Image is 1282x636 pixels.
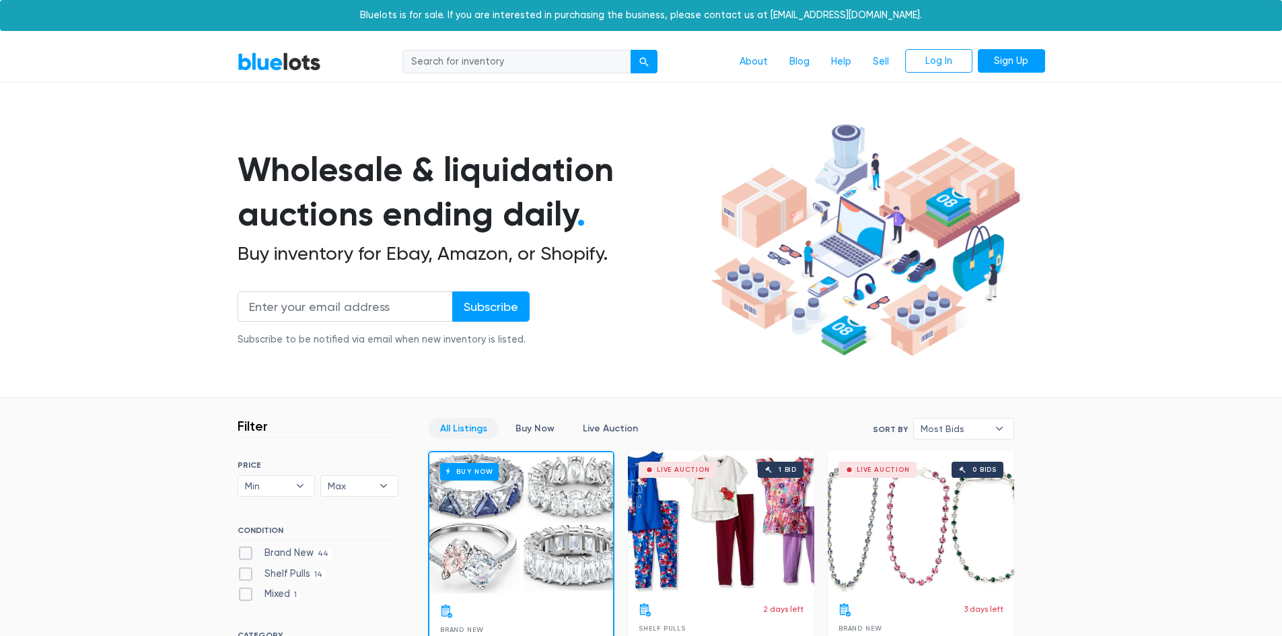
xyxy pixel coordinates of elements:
[873,423,908,435] label: Sort By
[828,451,1014,592] a: Live Auction 0 bids
[286,476,314,496] b: ▾
[972,466,997,473] div: 0 bids
[862,49,900,75] a: Sell
[310,569,327,580] span: 14
[571,418,649,439] a: Live Auction
[369,476,398,496] b: ▾
[429,452,613,594] a: Buy Now
[429,418,499,439] a: All Listings
[857,466,910,473] div: Live Auction
[245,476,289,496] span: Min
[238,587,301,602] label: Mixed
[628,451,814,592] a: Live Auction 1 bid
[978,49,1045,73] a: Sign Up
[779,466,797,473] div: 1 bid
[985,419,1013,439] b: ▾
[402,50,631,74] input: Search for inventory
[657,466,710,473] div: Live Auction
[328,476,372,496] span: Max
[238,291,453,322] input: Enter your email address
[290,590,301,601] span: 1
[839,625,882,632] span: Brand New
[238,242,706,265] h2: Buy inventory for Ebay, Amazon, or Shopify.
[452,291,530,322] input: Subscribe
[238,567,327,581] label: Shelf Pulls
[504,418,566,439] a: Buy Now
[238,52,321,71] a: BlueLots
[905,49,972,73] a: Log In
[238,460,398,470] h6: PRICE
[238,147,706,237] h1: Wholesale & liquidation auctions ending daily
[706,118,1025,363] img: hero-ee84e7d0318cb26816c560f6b4441b76977f77a177738b4e94f68c95b2b83dbb.png
[921,419,988,439] span: Most Bids
[314,549,333,559] span: 44
[820,49,862,75] a: Help
[238,332,530,347] div: Subscribe to be notified via email when new inventory is listed.
[577,194,585,234] span: .
[779,49,820,75] a: Blog
[238,546,333,561] label: Brand New
[639,625,686,632] span: Shelf Pulls
[238,418,268,434] h3: Filter
[238,526,398,540] h6: CONDITION
[729,49,779,75] a: About
[964,603,1003,615] p: 3 days left
[440,463,499,480] h6: Buy Now
[763,603,804,615] p: 2 days left
[440,626,484,633] span: Brand New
